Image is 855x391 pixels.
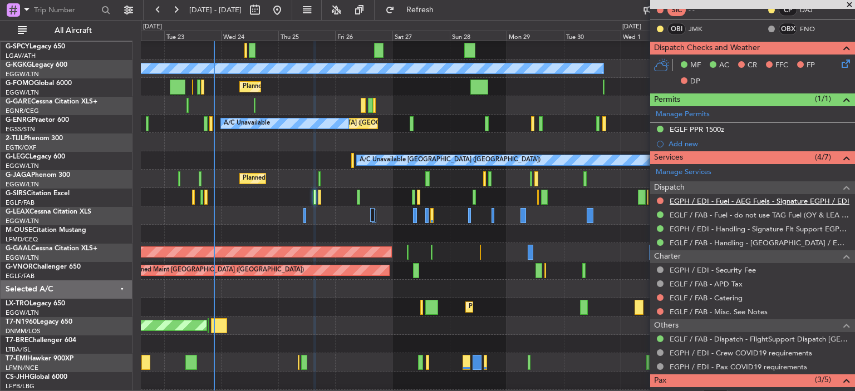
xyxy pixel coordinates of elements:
[6,117,32,123] span: G-ENRG
[654,151,683,164] span: Services
[6,374,67,380] a: CS-JHHGlobal 6000
[6,319,37,325] span: T7-N1960
[748,60,757,71] span: CR
[243,78,418,95] div: Planned Maint [GEOGRAPHIC_DATA] ([GEOGRAPHIC_DATA])
[6,209,91,215] a: G-LEAXCessna Citation XLS
[6,88,39,97] a: EGGW/LTN
[397,6,444,14] span: Refresh
[469,299,644,315] div: Planned Maint [GEOGRAPHIC_DATA] ([GEOGRAPHIC_DATA])
[6,135,63,142] a: 2-TIJLPhenom 300
[143,22,162,32] div: [DATE]
[670,196,849,206] a: EGPH / EDI - Fuel - AEG Fuels - Signature EGPH / EDI
[6,80,34,87] span: G-FOMO
[164,31,222,41] div: Tue 23
[654,181,685,194] span: Dispatch
[129,262,304,279] div: Planned Maint [GEOGRAPHIC_DATA] ([GEOGRAPHIC_DATA])
[6,355,73,362] a: T7-EMIHawker 900XP
[690,60,701,71] span: MF
[243,170,418,187] div: Planned Maint [GEOGRAPHIC_DATA] ([GEOGRAPHIC_DATA])
[6,98,97,105] a: G-GARECessna Citation XLS+
[6,199,35,207] a: EGLF/FAB
[6,235,38,244] a: LFMD/CEQ
[815,151,831,163] span: (4/7)
[6,154,65,160] a: G-LEGCLegacy 600
[6,62,67,68] a: G-KGKGLegacy 600
[564,31,621,41] div: Tue 30
[689,5,714,15] div: - -
[656,109,710,120] a: Manage Permits
[670,334,849,344] a: EGLF / FAB - Dispatch - FlightSupport Dispatch [GEOGRAPHIC_DATA]
[6,190,70,197] a: G-SIRSCitation Excel
[6,345,31,354] a: LTBA/ISL
[622,22,641,32] div: [DATE]
[6,180,39,189] a: EGGW/LTN
[815,93,831,105] span: (1/1)
[6,43,30,50] span: G-SPCY
[775,60,788,71] span: FFC
[654,374,666,387] span: Pax
[6,172,70,179] a: G-JAGAPhenom 300
[6,355,27,362] span: T7-EMI
[667,4,686,16] div: SIC
[670,210,849,220] a: EGLF / FAB - Fuel - do not use TAG Fuel (OY & LEA only) EGLF / FAB
[6,217,39,225] a: EGGW/LTN
[450,31,507,41] div: Sun 28
[6,162,39,170] a: EGGW/LTN
[6,52,36,60] a: LGAV/ATH
[6,364,38,372] a: LFMN/NCE
[779,23,797,35] div: OBX
[6,143,36,152] a: EGTK/OXF
[670,224,849,234] a: EGPH / EDI - Handling - Signature Flt Support EGPH / EDI
[6,245,31,252] span: G-GAAL
[6,337,28,344] span: T7-BRE
[6,172,31,179] span: G-JAGA
[507,31,564,41] div: Mon 29
[779,4,797,16] div: CP
[6,327,40,335] a: DNMM/LOS
[6,107,39,115] a: EGNR/CEG
[380,1,447,19] button: Refresh
[335,31,392,41] div: Fri 26
[6,227,32,234] span: M-OUSE
[719,60,729,71] span: AC
[189,5,242,15] span: [DATE] - [DATE]
[6,337,76,344] a: T7-BREChallenger 604
[6,300,30,307] span: LX-TRO
[670,125,724,134] div: EGLF PPR 1500z
[6,190,27,197] span: G-SIRS
[6,382,35,390] a: LFPB/LBG
[815,374,831,385] span: (3/5)
[800,5,825,15] a: DAJ
[6,300,65,307] a: LX-TROLegacy 650
[6,62,32,68] span: G-KGKG
[670,307,768,316] a: EGLF / FAB - Misc. See Notes
[670,279,743,289] a: EGLF / FAB - APD Tax
[690,76,700,87] span: DP
[360,152,540,169] div: A/C Unavailable [GEOGRAPHIC_DATA] ([GEOGRAPHIC_DATA])
[6,227,86,234] a: M-OUSECitation Mustang
[621,31,678,41] div: Wed 1
[224,115,270,132] div: A/C Unavailable
[656,167,711,178] a: Manage Services
[670,348,812,358] a: EGPH / EDI - Crew COVID19 requirements
[654,319,679,332] span: Others
[392,31,450,41] div: Sat 27
[6,209,30,215] span: G-LEAX
[6,264,81,270] a: G-VNORChallenger 650
[6,43,65,50] a: G-SPCYLegacy 650
[29,27,117,34] span: All Aircraft
[6,309,39,317] a: EGGW/LTN
[6,154,30,160] span: G-LEGC
[670,293,743,303] a: EGLF / FAB - Catering
[6,374,30,380] span: CS-JHH
[670,265,756,275] a: EGPH / EDI - Security Fee
[6,117,69,123] a: G-ENRGPraetor 600
[654,250,681,263] span: Charter
[221,31,278,41] div: Wed 24
[6,245,97,252] a: G-GAALCessna Citation XLS+
[689,24,714,34] a: JMK
[6,254,39,262] a: EGGW/LTN
[278,31,336,41] div: Thu 25
[667,23,686,35] div: OBI
[670,362,807,372] a: EGPH / EDI - Pax COVID19 requirements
